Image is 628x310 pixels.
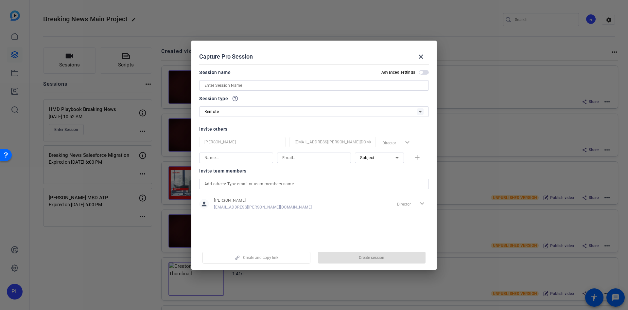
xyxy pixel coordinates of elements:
[214,205,312,210] span: [EMAIL_ADDRESS][PERSON_NAME][DOMAIN_NAME]
[360,155,375,160] span: Subject
[381,70,415,75] h2: Advanced settings
[199,199,209,209] mat-icon: person
[417,53,425,61] mat-icon: close
[232,95,238,102] mat-icon: help_outline
[199,68,231,76] div: Session name
[204,180,424,188] input: Add others: Type email or team members name
[199,49,429,64] div: Capture Pro Session
[204,109,219,114] span: Remote
[199,125,429,133] div: Invite others
[204,154,268,162] input: Name...
[199,167,429,175] div: Invite team members
[295,138,371,146] input: Email...
[199,95,228,102] span: Session type
[204,82,424,89] input: Enter Session Name
[204,138,280,146] input: Name...
[282,154,346,162] input: Email...
[214,198,312,203] span: [PERSON_NAME]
